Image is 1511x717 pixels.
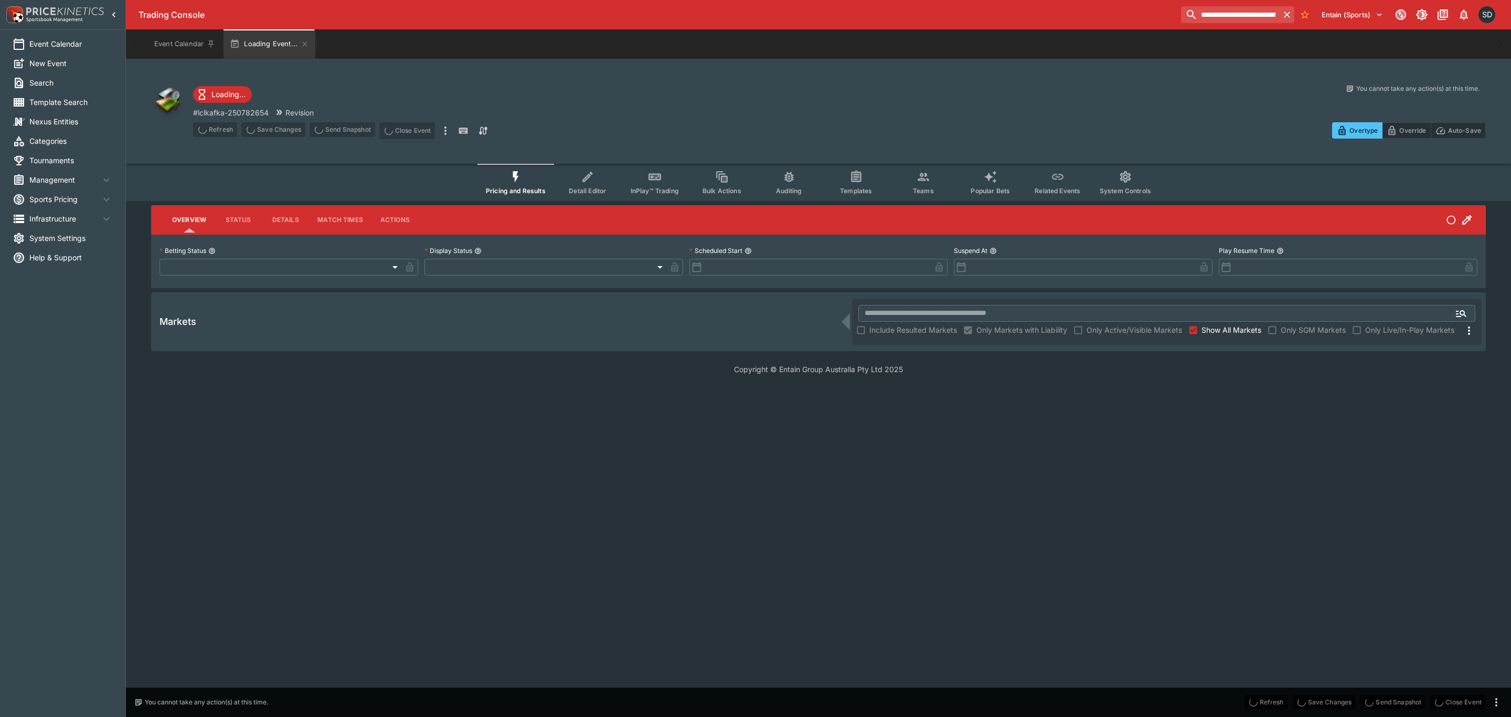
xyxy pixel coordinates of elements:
[29,213,100,224] span: Infrastructure
[159,315,196,328] h5: Markets
[1332,122,1382,139] button: Overtype
[309,207,371,233] button: Match Times
[869,324,957,335] span: Include Resulted Markets
[29,174,100,185] span: Management
[1276,247,1284,255] button: Play Resume Time
[1433,5,1452,24] button: Documentation
[1454,5,1473,24] button: Notifications
[954,246,987,255] p: Suspend At
[29,58,113,69] span: New Event
[164,207,215,233] button: Overview
[29,97,113,108] span: Template Search
[29,77,113,88] span: Search
[1281,324,1346,335] span: Only SGM Markets
[215,207,262,233] button: Status
[1349,125,1378,136] p: Overtype
[208,247,216,255] button: Betting Status
[145,698,268,707] p: You cannot take any action(s) at this time.
[1431,122,1486,139] button: Auto-Save
[148,29,221,59] button: Event Calendar
[29,116,113,127] span: Nexus Entities
[1332,122,1486,139] div: Start From
[1399,125,1426,136] p: Override
[1382,122,1431,139] button: Override
[3,4,24,25] img: PriceKinetics Logo
[689,246,742,255] p: Scheduled Start
[224,29,315,59] button: Loading Event...
[29,194,100,205] span: Sports Pricing
[474,247,482,255] button: Display Status
[1452,304,1471,323] button: Open
[1412,5,1431,24] button: Toggle light/dark mode
[1035,187,1080,195] span: Related Events
[913,187,934,195] span: Teams
[989,247,997,255] button: Suspend At
[151,84,185,118] img: other.png
[1463,324,1475,337] svg: More
[285,107,314,118] p: Revision
[477,164,1159,201] div: Event type filters
[1478,6,1495,23] div: Scott Dowdall
[976,324,1067,335] span: Only Markets with Liability
[439,122,452,139] button: more
[1490,696,1503,709] button: more
[262,207,309,233] button: Details
[1356,84,1480,93] p: You cannot take any action(s) at this time.
[29,155,113,166] span: Tournaments
[486,187,546,195] span: Pricing and Results
[703,187,741,195] span: Bulk Actions
[1448,125,1481,136] p: Auto-Save
[1391,5,1410,24] button: Connected to PK
[1087,324,1182,335] span: Only Active/Visible Markets
[1201,324,1261,335] span: Show All Markets
[424,246,472,255] p: Display Status
[744,247,752,255] button: Scheduled Start
[211,89,246,100] p: Loading...
[193,107,269,118] p: Copy To Clipboard
[1315,6,1389,23] button: Select Tenant
[569,187,606,195] span: Detail Editor
[971,187,1010,195] span: Popular Bets
[159,246,206,255] p: Betting Status
[1296,6,1313,23] button: No Bookmarks
[26,17,83,22] img: Sportsbook Management
[139,9,1177,20] div: Trading Console
[1475,3,1498,26] button: Scott Dowdall
[29,135,113,146] span: Categories
[1181,6,1279,23] input: search
[29,252,113,263] span: Help & Support
[371,207,419,233] button: Actions
[126,364,1511,375] p: Copyright © Entain Group Australia Pty Ltd 2025
[26,7,104,15] img: PriceKinetics
[29,38,113,49] span: Event Calendar
[631,187,679,195] span: InPlay™ Trading
[29,233,113,244] span: System Settings
[776,187,802,195] span: Auditing
[1219,246,1274,255] p: Play Resume Time
[840,187,872,195] span: Templates
[1100,187,1151,195] span: System Controls
[1365,324,1454,335] span: Only Live/In-Play Markets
